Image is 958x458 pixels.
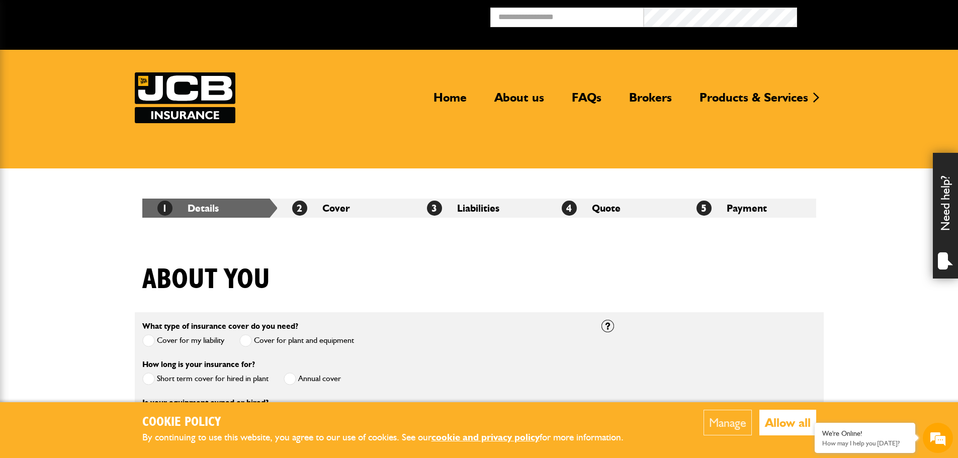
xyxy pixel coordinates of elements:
label: What type of insurance cover do you need? [142,322,298,330]
li: Details [142,199,277,218]
span: 1 [157,201,172,216]
h1: About you [142,263,270,297]
label: How long is your insurance for? [142,360,255,369]
span: 5 [696,201,712,216]
li: Liabilities [412,199,547,218]
li: Cover [277,199,412,218]
span: 2 [292,201,307,216]
p: By continuing to use this website, you agree to our use of cookies. See our for more information. [142,430,640,445]
h2: Cookie Policy [142,415,640,430]
a: FAQs [564,90,609,113]
a: JCB Insurance Services [135,72,235,123]
span: 4 [562,201,577,216]
label: Cover for my liability [142,334,224,347]
div: We're Online! [822,429,908,438]
label: Annual cover [284,373,341,385]
a: Brokers [622,90,679,113]
button: Broker Login [797,8,950,23]
button: Allow all [759,410,816,435]
img: JCB Insurance Services logo [135,72,235,123]
a: Home [426,90,474,113]
label: Short term cover for hired in plant [142,373,269,385]
label: Is your equipment owned or hired? [142,399,269,407]
label: Cover for plant and equipment [239,334,354,347]
a: About us [487,90,552,113]
button: Manage [704,410,752,435]
li: Quote [547,199,681,218]
p: How may I help you today? [822,439,908,447]
div: Need help? [933,153,958,279]
span: 3 [427,201,442,216]
li: Payment [681,199,816,218]
a: Products & Services [692,90,816,113]
a: cookie and privacy policy [431,431,540,443]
